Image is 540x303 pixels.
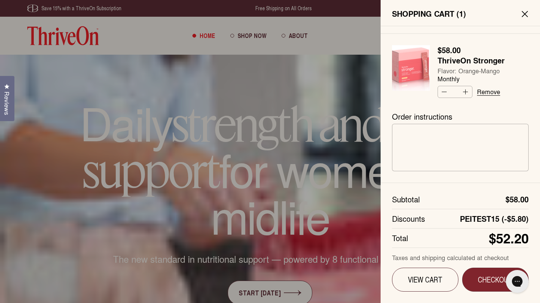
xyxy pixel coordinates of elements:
a: View Cart [392,268,458,292]
span: Subtotal [392,194,420,204]
span: Shopping Cart ( ) [392,9,466,19]
span: ThriveOn Stronger [438,55,505,67]
img: Box of ThriveOn Stronger supplement with a pink design on a white background [392,45,430,91]
span: Checkout [473,275,518,284]
button: Checkout [462,268,529,292]
a: Remove [477,88,500,95]
strong: PEITEST15 (-$5.80) [460,214,529,224]
span: View Cart [403,275,447,284]
iframe: Gorgias live chat messenger [502,267,532,295]
span: Discounts [392,214,425,224]
button: Decrease quantity [438,86,449,98]
a: ThriveOn Stronger [438,56,505,65]
span: Flavor: Orange-Mango [438,67,505,75]
label: Order instructions [392,112,529,122]
button: Increase quantity [461,86,472,98]
strong: $58.00 [438,44,461,56]
span: Monthly [438,75,505,83]
span: 1 [459,8,463,19]
span: Total [392,233,408,243]
strong: $58.00 [505,194,529,204]
span: Reviews [2,92,12,115]
div: Taxes and shipping calculated at checkout [392,254,529,262]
